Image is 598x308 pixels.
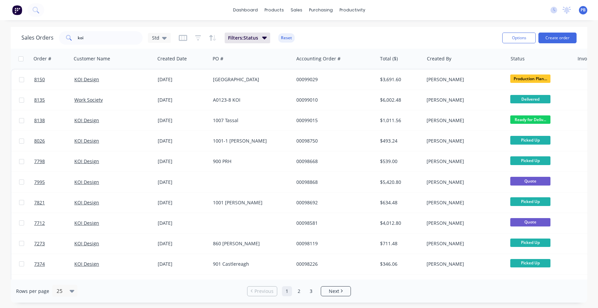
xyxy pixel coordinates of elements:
span: Picked Up [510,156,550,165]
div: [PERSON_NAME] [427,97,501,103]
div: $539.00 [380,158,419,165]
a: KOI Design [74,179,99,185]
div: 1007 Tassal [213,117,287,124]
div: [DATE] [158,261,208,267]
div: [PERSON_NAME] [427,261,501,267]
a: Next page [321,288,351,295]
div: $1,011.56 [380,117,419,124]
a: KOI Design [74,76,99,83]
div: [DATE] [158,97,208,103]
div: [PERSON_NAME] [427,117,501,124]
span: Next [329,288,339,295]
a: KOI Design [74,220,99,226]
span: PB [581,7,586,13]
button: Options [502,33,536,43]
div: 00098668 [296,158,371,165]
a: 8138 [34,110,74,131]
div: 00098868 [296,179,371,186]
a: KOI Design [74,117,99,123]
div: $6,002.48 [380,97,419,103]
div: Created Date [157,55,187,62]
div: Customer Name [74,55,110,62]
a: 7798 [34,151,74,171]
div: 00099015 [296,117,371,124]
span: Picked Up [510,239,550,247]
span: Std [152,34,159,41]
button: Filters:Status [225,33,270,43]
div: 1001 [PERSON_NAME] [213,199,287,206]
div: [PERSON_NAME] [427,76,501,83]
button: Reset [278,33,295,43]
div: [DATE] [158,240,208,247]
a: dashboard [230,5,261,15]
a: 7821 [34,193,74,213]
div: [DATE] [158,76,208,83]
a: 7273 [34,234,74,254]
a: 7712 [34,213,74,233]
div: $3,691.60 [380,76,419,83]
div: 00099029 [296,76,371,83]
div: Created By [427,55,451,62]
div: [PERSON_NAME] [427,240,501,247]
span: Picked Up [510,197,550,206]
div: [DATE] [158,138,208,144]
div: [PERSON_NAME] [427,158,501,165]
a: KOI Design [74,138,99,144]
div: [DATE] [158,199,208,206]
a: KOI Design [74,158,99,164]
a: 8026 [34,131,74,151]
a: 8150 [34,69,74,90]
a: 7254 [34,274,74,295]
a: Page 1 is your current page [282,286,292,296]
div: [DATE] [158,179,208,186]
span: 8026 [34,138,45,144]
div: 00098692 [296,199,371,206]
div: [PERSON_NAME] [427,179,501,186]
h1: Sales Orders [21,35,54,41]
div: Total ($) [380,55,398,62]
span: Filters: Status [228,35,258,41]
div: Status [511,55,525,62]
a: KOI Design [74,240,99,247]
span: 8135 [34,97,45,103]
div: Order # [33,55,51,62]
button: Create order [538,33,577,43]
div: products [261,5,287,15]
span: Rows per page [16,288,49,295]
div: [PERSON_NAME] [427,138,501,144]
a: 7995 [34,172,74,192]
span: Quote [510,218,550,226]
span: Delivered [510,95,550,103]
span: Previous [254,288,274,295]
div: $493.24 [380,138,419,144]
span: Production Plan... [510,74,550,83]
span: 7273 [34,240,45,247]
input: Search... [78,31,143,45]
div: 901 Castlereagh [213,261,287,267]
div: 860 [PERSON_NAME] [213,240,287,247]
div: 00098226 [296,261,371,267]
span: 7798 [34,158,45,165]
div: $4,012.80 [380,220,419,226]
span: Picked Up [510,259,550,267]
div: $711.48 [380,240,419,247]
span: Quote [510,177,550,185]
div: 1001-1 [PERSON_NAME] [213,138,287,144]
div: [DATE] [158,158,208,165]
div: 00099010 [296,97,371,103]
div: 00098581 [296,220,371,226]
span: 7821 [34,199,45,206]
span: 7374 [34,261,45,267]
a: Previous page [247,288,277,295]
div: [DATE] [158,220,208,226]
a: KOI Design [74,199,99,206]
div: productivity [336,5,369,15]
img: Factory [12,5,22,15]
div: 00098119 [296,240,371,247]
span: 7995 [34,179,45,186]
div: [DATE] [158,117,208,124]
div: $634.48 [380,199,419,206]
a: 7374 [34,254,74,274]
div: PO # [213,55,223,62]
div: Accounting Order # [296,55,341,62]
